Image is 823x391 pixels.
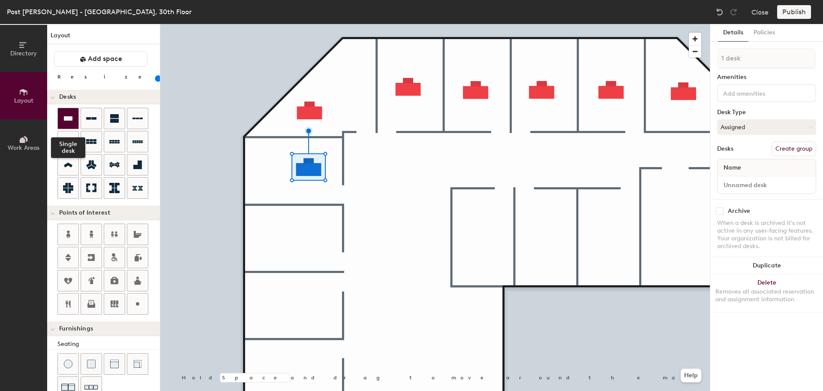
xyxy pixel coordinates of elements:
input: Unnamed desk [719,179,814,191]
span: Furnishings [59,325,93,332]
input: Add amenities [721,88,799,98]
span: Add space [88,55,122,63]
div: Amenities [717,74,816,81]
button: Add space [54,51,147,67]
button: Couch (middle) [104,353,125,375]
button: Single desk [57,108,79,129]
button: Close [751,5,769,19]
span: Directory [10,50,37,57]
button: Stool [57,353,79,375]
button: Details [718,24,748,42]
span: Desks [59,94,76,100]
div: Desks [717,145,733,152]
button: Assigned [717,119,816,135]
div: Archive [728,208,750,215]
img: Redo [729,8,738,16]
img: Undo [715,8,724,16]
img: Stool [64,360,72,368]
button: Policies [748,24,780,42]
div: Removes all associated reservation and assignment information [715,288,818,303]
button: Couch (corner) [127,353,148,375]
span: Work Areas [8,144,39,152]
img: Couch (middle) [110,360,119,368]
span: Layout [14,97,33,104]
span: Points of Interest [59,209,110,216]
button: DeleteRemoves all associated reservation and assignment information [710,274,823,312]
div: Resize [57,73,152,80]
button: Duplicate [710,257,823,274]
img: Couch (corner) [133,360,142,368]
span: Name [719,160,745,176]
img: Cushion [87,360,96,368]
div: Desk Type [717,109,816,116]
div: When a desk is archived it's not active in any user-facing features. Your organization is not bil... [717,219,816,250]
div: Post [PERSON_NAME] - [GEOGRAPHIC_DATA], 30th Floor [7,6,192,17]
button: Cushion [81,353,102,375]
button: Create group [772,142,816,156]
div: Seating [57,339,160,349]
button: Help [681,369,701,382]
h1: Layout [47,31,160,44]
